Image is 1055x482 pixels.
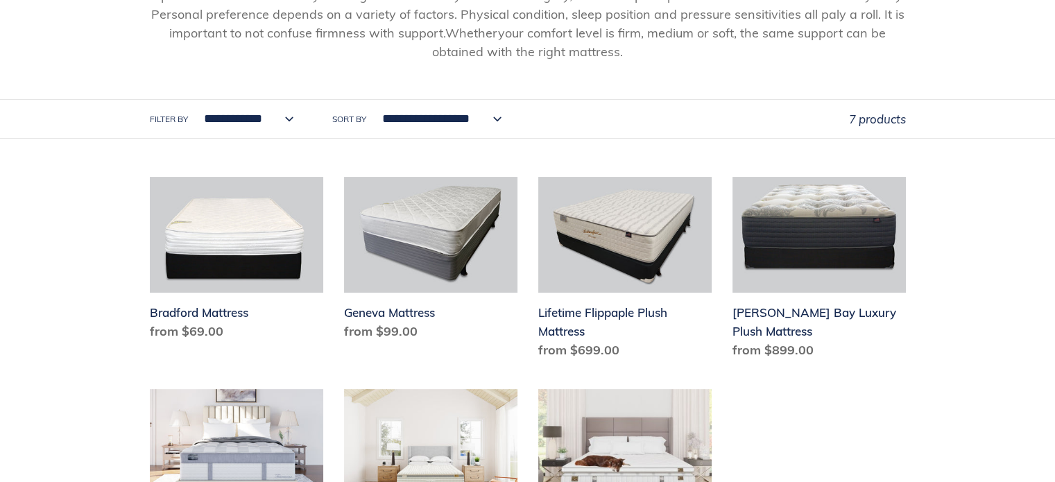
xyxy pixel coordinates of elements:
[732,177,906,365] a: Chadwick Bay Luxury Plush Mattress
[344,177,517,346] a: Geneva Mattress
[332,113,366,126] label: Sort by
[849,112,906,126] span: 7 products
[150,177,323,346] a: Bradford Mattress
[150,113,188,126] label: Filter by
[538,177,712,365] a: Lifetime Flippaple Plush Mattress
[445,25,498,41] span: Whether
